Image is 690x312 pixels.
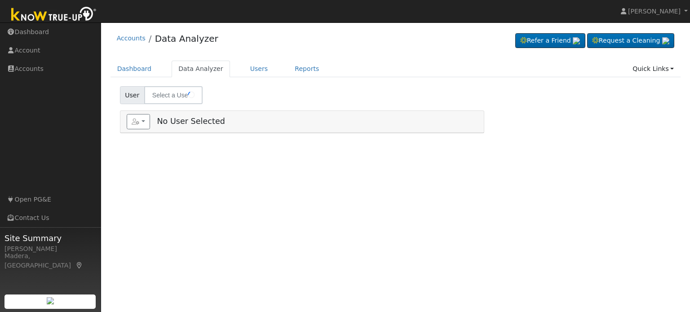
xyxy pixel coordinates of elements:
a: Quick Links [626,61,681,77]
a: Reports [288,61,326,77]
a: Refer a Friend [515,33,585,48]
a: Data Analyzer [172,61,230,77]
span: User [120,86,145,104]
a: Map [75,262,84,269]
a: Accounts [117,35,146,42]
div: [PERSON_NAME] [4,244,96,254]
a: Data Analyzer [155,33,218,44]
span: [PERSON_NAME] [628,8,681,15]
img: retrieve [573,37,580,44]
img: retrieve [662,37,669,44]
a: Dashboard [111,61,159,77]
span: Site Summary [4,232,96,244]
div: Madera, [GEOGRAPHIC_DATA] [4,251,96,270]
img: Know True-Up [7,5,101,25]
a: Users [243,61,275,77]
a: Request a Cleaning [587,33,674,48]
input: Select a User [144,86,203,104]
img: retrieve [47,297,54,304]
h5: No User Selected [127,114,478,129]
